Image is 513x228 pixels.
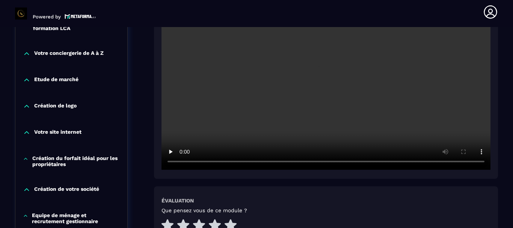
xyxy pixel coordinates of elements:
[32,155,120,167] p: Création du forfait idéal pour les propriétaires
[34,50,104,57] p: Votre conciergerie de A à Z
[34,103,77,110] p: Création de logo
[34,76,78,84] p: Etude de marché
[65,13,96,20] img: logo
[34,129,81,136] p: Votre site internet
[161,198,194,204] h6: Évaluation
[15,8,27,20] img: logo-branding
[34,186,99,193] p: Création de votre société
[161,207,247,213] h5: Que pensez vous de ce module ?
[33,14,61,20] p: Powered by
[32,212,120,224] p: Equipe de ménage et recrutement gestionnaire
